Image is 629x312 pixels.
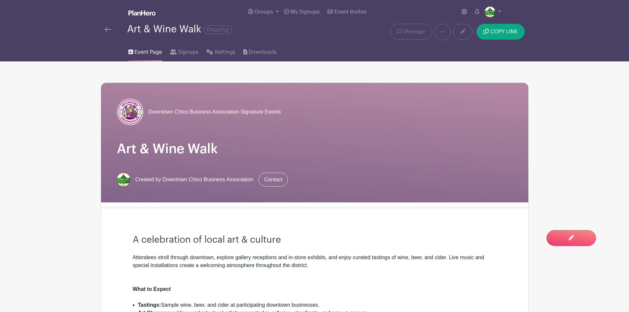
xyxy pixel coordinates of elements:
span: Downtown Chico Business Association Signature Events [149,108,281,116]
span: Event Invites [334,9,367,15]
span: Created by Downtown Chico Business Association [135,176,254,184]
div: Art & Wine Walk [127,24,232,35]
a: Contact [259,173,288,187]
a: Event Page [128,40,162,61]
span: Signups [178,48,198,56]
button: COPY LINK [476,24,524,40]
img: back-arrow-29a5d9b10d5bd6ae65dc969a981735edf675c4d7a1fe02e03b50dbd4ba3cdb55.svg [105,27,111,32]
h1: Art & Wine Walk [117,141,512,157]
img: 165a.jpg [117,99,143,125]
span: Settings [215,48,235,56]
div: Attendees stroll through downtown, explore gallery receptions and in-store exhibits, and enjoy cu... [133,254,497,277]
h3: A celebration of local art & culture [133,234,497,246]
li: Sample wine, beer, and cider at participating downtown businesses. [138,301,497,309]
img: logo_white-6c42ec7e38ccf1d336a20a19083b03d10ae64f83f12c07503d8b9e83406b4c7d.svg [128,10,156,16]
a: Downloads [243,40,277,61]
span: My Signups [291,9,320,15]
a: Message [390,24,432,40]
strong: What to Expect [133,286,171,292]
img: thumbnail_Outlook-gw0oh3o3.png [485,7,495,17]
span: Groups [255,9,273,15]
span: COPY LINK [490,29,518,34]
img: thumbnail_Outlook-gw0oh3o3.png [117,173,130,186]
span: Message [404,28,425,36]
span: Event Page [134,48,162,56]
a: Settings [206,40,235,61]
strong: Tastings: [138,302,161,308]
span: Downloads [249,48,277,56]
a: Signups [170,40,198,61]
span: Ongoing [204,25,232,34]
